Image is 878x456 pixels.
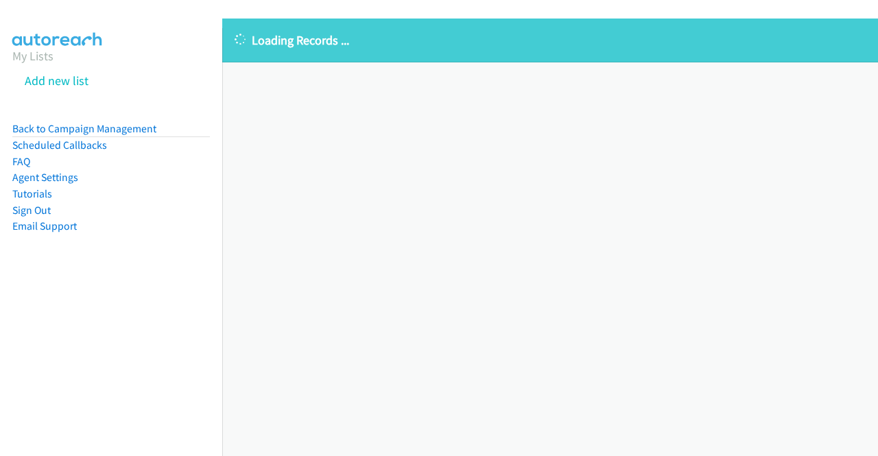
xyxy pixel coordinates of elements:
a: Email Support [12,219,77,232]
a: Back to Campaign Management [12,122,156,135]
a: Tutorials [12,187,52,200]
a: Scheduled Callbacks [12,139,107,152]
a: Agent Settings [12,171,78,184]
a: Sign Out [12,204,51,217]
a: My Lists [12,48,54,64]
p: Loading Records ... [235,31,866,49]
a: Add new list [25,73,88,88]
a: FAQ [12,155,30,168]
